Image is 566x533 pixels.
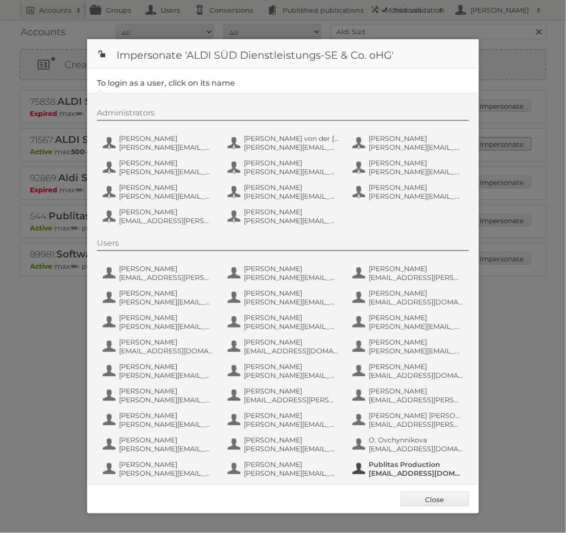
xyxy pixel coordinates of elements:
span: [PERSON_NAME][EMAIL_ADDRESS][PERSON_NAME][DOMAIN_NAME] [244,420,339,429]
button: [PERSON_NAME] [PERSON_NAME][EMAIL_ADDRESS][DOMAIN_NAME] [227,182,342,202]
span: [PERSON_NAME] [119,134,214,143]
button: [PERSON_NAME] [PERSON_NAME][EMAIL_ADDRESS][DOMAIN_NAME] [102,133,217,153]
span: [PERSON_NAME] [244,338,339,347]
button: Publitas Production [EMAIL_ADDRESS][DOMAIN_NAME] [352,459,467,479]
span: [PERSON_NAME] [369,289,464,298]
button: [PERSON_NAME] [EMAIL_ADDRESS][DOMAIN_NAME] [352,484,467,503]
button: [PERSON_NAME] [EMAIL_ADDRESS][DOMAIN_NAME] [227,337,342,356]
h1: Impersonate 'ALDI SÜD Dienstleistungs-SE & Co. oHG' [87,39,479,69]
button: [PERSON_NAME] [PERSON_NAME][EMAIL_ADDRESS][PERSON_NAME][DOMAIN_NAME] [227,263,342,283]
span: [PERSON_NAME] [244,362,339,371]
button: [PERSON_NAME] [PERSON_NAME][EMAIL_ADDRESS][PERSON_NAME][DOMAIN_NAME] [102,435,217,454]
span: [PERSON_NAME] [369,387,464,395]
legend: To login as a user, click on its name [97,78,235,88]
span: [EMAIL_ADDRESS][DOMAIN_NAME] [119,347,214,355]
button: [PERSON_NAME] [EMAIL_ADDRESS][PERSON_NAME][DOMAIN_NAME] [227,386,342,405]
button: [PERSON_NAME] [PERSON_NAME][EMAIL_ADDRESS][DOMAIN_NAME] [102,410,217,430]
span: [PERSON_NAME][EMAIL_ADDRESS][DOMAIN_NAME] [369,347,464,355]
button: [PERSON_NAME] [PERSON_NAME][EMAIL_ADDRESS][PERSON_NAME][DOMAIN_NAME] [227,410,342,430]
button: [PERSON_NAME] [PERSON_NAME][EMAIL_ADDRESS][DOMAIN_NAME] [227,484,342,503]
span: [PERSON_NAME] [369,134,464,143]
button: [PERSON_NAME] [EMAIL_ADDRESS][PERSON_NAME][DOMAIN_NAME] [102,207,217,226]
span: [PERSON_NAME] [244,387,339,395]
span: [PERSON_NAME][EMAIL_ADDRESS][DOMAIN_NAME] [119,192,214,201]
span: [PERSON_NAME] [244,411,339,420]
button: [PERSON_NAME] [PERSON_NAME][EMAIL_ADDRESS][PERSON_NAME][DOMAIN_NAME] [227,207,342,226]
button: [PERSON_NAME] [PERSON_NAME][EMAIL_ADDRESS][PERSON_NAME][DOMAIN_NAME] [102,484,217,503]
span: [PERSON_NAME][EMAIL_ADDRESS][PERSON_NAME][DOMAIN_NAME] [119,322,214,331]
button: [PERSON_NAME] [PERSON_NAME][EMAIL_ADDRESS][PERSON_NAME][DOMAIN_NAME] [102,288,217,307]
span: [PERSON_NAME] [369,313,464,322]
span: [PERSON_NAME][EMAIL_ADDRESS][PERSON_NAME][DOMAIN_NAME] [244,273,339,282]
span: [PERSON_NAME][EMAIL_ADDRESS][DOMAIN_NAME] [119,469,214,478]
span: [EMAIL_ADDRESS][PERSON_NAME][DOMAIN_NAME] [369,273,464,282]
span: Publitas Production [369,460,464,469]
span: [PERSON_NAME][EMAIL_ADDRESS][DOMAIN_NAME] [369,167,464,176]
span: [PERSON_NAME] [119,436,214,444]
button: [PERSON_NAME] [PERSON_NAME][EMAIL_ADDRESS][PERSON_NAME][DOMAIN_NAME] [102,386,217,405]
button: [PERSON_NAME] [PERSON_NAME][EMAIL_ADDRESS][DOMAIN_NAME] [227,459,342,479]
span: [PERSON_NAME][EMAIL_ADDRESS][PERSON_NAME][DOMAIN_NAME] [244,167,339,176]
span: [PERSON_NAME][EMAIL_ADDRESS][PERSON_NAME][DOMAIN_NAME] [119,167,214,176]
span: [EMAIL_ADDRESS][PERSON_NAME][DOMAIN_NAME] [244,395,339,404]
button: [PERSON_NAME] [EMAIL_ADDRESS][PERSON_NAME][DOMAIN_NAME] [352,263,467,283]
button: [PERSON_NAME] [EMAIL_ADDRESS][DOMAIN_NAME] [352,361,467,381]
button: [PERSON_NAME] [PERSON_NAME][EMAIL_ADDRESS][DOMAIN_NAME] [102,459,217,479]
span: [PERSON_NAME] [244,183,339,192]
span: [PERSON_NAME][EMAIL_ADDRESS][DOMAIN_NAME] [244,192,339,201]
span: [PERSON_NAME][EMAIL_ADDRESS][PERSON_NAME][DOMAIN_NAME] [119,444,214,453]
div: Administrators [97,108,469,121]
button: [PERSON_NAME] [PERSON_NAME][EMAIL_ADDRESS][PERSON_NAME][DOMAIN_NAME] [102,312,217,332]
button: [PERSON_NAME] von der [PERSON_NAME] [PERSON_NAME][EMAIL_ADDRESS][DOMAIN_NAME] [227,133,342,153]
span: [PERSON_NAME][EMAIL_ADDRESS][PERSON_NAME][DOMAIN_NAME] [244,444,339,453]
span: [PERSON_NAME] [369,183,464,192]
button: [PERSON_NAME] [PERSON_NAME][EMAIL_ADDRESS][DOMAIN_NAME] [102,361,217,381]
span: [PERSON_NAME] von der [PERSON_NAME] [244,134,339,143]
span: [PERSON_NAME] [119,183,214,192]
span: [PERSON_NAME] [244,264,339,273]
span: [PERSON_NAME][EMAIL_ADDRESS][PERSON_NAME][DOMAIN_NAME] [244,322,339,331]
span: [PERSON_NAME][EMAIL_ADDRESS][DOMAIN_NAME] [119,371,214,380]
div: Users [97,238,469,251]
span: [PERSON_NAME] [244,460,339,469]
span: [EMAIL_ADDRESS][DOMAIN_NAME] [244,347,339,355]
span: [PERSON_NAME][EMAIL_ADDRESS][PERSON_NAME][DOMAIN_NAME] [119,298,214,306]
span: [PERSON_NAME] [119,159,214,167]
button: [PERSON_NAME] [PERSON_NAME] [EMAIL_ADDRESS][PERSON_NAME][PERSON_NAME][DOMAIN_NAME] [352,410,467,430]
button: [PERSON_NAME] [EMAIL_ADDRESS][DOMAIN_NAME] [352,288,467,307]
span: [PERSON_NAME] [244,289,339,298]
button: [PERSON_NAME] [EMAIL_ADDRESS][PERSON_NAME][DOMAIN_NAME] [102,263,217,283]
span: [PERSON_NAME] [119,289,214,298]
span: [PERSON_NAME][EMAIL_ADDRESS][PERSON_NAME][DOMAIN_NAME] [369,192,464,201]
button: [PERSON_NAME] [PERSON_NAME][EMAIL_ADDRESS][DOMAIN_NAME] [102,182,217,202]
span: [PERSON_NAME][EMAIL_ADDRESS][DOMAIN_NAME] [244,469,339,478]
button: [PERSON_NAME] [PERSON_NAME][EMAIL_ADDRESS][PERSON_NAME][DOMAIN_NAME] [227,435,342,454]
span: [PERSON_NAME] [244,159,339,167]
span: [EMAIL_ADDRESS][DOMAIN_NAME] [369,469,464,478]
span: [PERSON_NAME][EMAIL_ADDRESS][PERSON_NAME][DOMAIN_NAME] [244,371,339,380]
span: [PERSON_NAME][EMAIL_ADDRESS][PERSON_NAME][DOMAIN_NAME] [369,143,464,152]
span: [EMAIL_ADDRESS][DOMAIN_NAME] [369,298,464,306]
span: [PERSON_NAME] [119,460,214,469]
span: [PERSON_NAME][EMAIL_ADDRESS][DOMAIN_NAME] [119,143,214,152]
span: [PERSON_NAME] [369,264,464,273]
span: [PERSON_NAME] [119,264,214,273]
span: [PERSON_NAME] [PERSON_NAME] [369,411,464,420]
button: [PERSON_NAME] [PERSON_NAME][EMAIL_ADDRESS][PERSON_NAME][DOMAIN_NAME] [227,361,342,381]
span: [EMAIL_ADDRESS][PERSON_NAME][DOMAIN_NAME] [119,216,214,225]
button: [PERSON_NAME] [PERSON_NAME][EMAIL_ADDRESS][PERSON_NAME][DOMAIN_NAME] [352,312,467,332]
span: [PERSON_NAME][EMAIL_ADDRESS][PERSON_NAME][DOMAIN_NAME] [119,395,214,404]
span: [PERSON_NAME] [119,411,214,420]
button: [PERSON_NAME] [PERSON_NAME][EMAIL_ADDRESS][DOMAIN_NAME] [352,158,467,177]
button: [PERSON_NAME] [EMAIL_ADDRESS][DOMAIN_NAME] [102,337,217,356]
span: [PERSON_NAME] [244,436,339,444]
span: [PERSON_NAME][EMAIL_ADDRESS][PERSON_NAME][DOMAIN_NAME] [244,216,339,225]
button: [PERSON_NAME] [PERSON_NAME][EMAIL_ADDRESS][PERSON_NAME][DOMAIN_NAME] [102,158,217,177]
span: [PERSON_NAME][EMAIL_ADDRESS][DOMAIN_NAME] [244,143,339,152]
button: [PERSON_NAME] [PERSON_NAME][EMAIL_ADDRESS][PERSON_NAME][DOMAIN_NAME] [227,158,342,177]
span: [PERSON_NAME] [119,338,214,347]
button: [PERSON_NAME] [PERSON_NAME][EMAIL_ADDRESS][PERSON_NAME][DOMAIN_NAME] [352,133,467,153]
span: [EMAIL_ADDRESS][DOMAIN_NAME] [369,371,464,380]
button: [PERSON_NAME] [EMAIL_ADDRESS][PERSON_NAME][DOMAIN_NAME] [352,386,467,405]
span: [PERSON_NAME] [369,362,464,371]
